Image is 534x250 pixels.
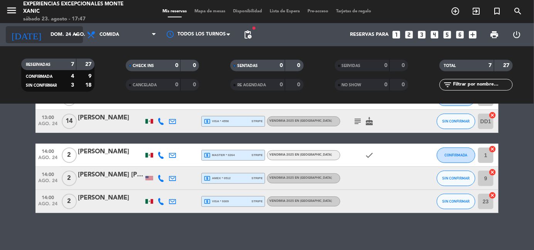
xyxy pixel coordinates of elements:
[488,191,496,199] i: cancel
[71,74,74,79] strong: 4
[85,82,93,88] strong: 18
[466,5,487,18] span: WALK IN
[506,23,528,46] div: LOG OUT
[489,63,492,68] strong: 7
[204,152,211,159] i: local_atm
[88,74,93,79] strong: 9
[468,30,478,40] i: add_box
[252,119,263,124] span: stripe
[487,5,507,18] span: Reserva especial
[191,9,230,13] span: Mapa de mesas
[23,15,128,23] div: sábado 23. agosto - 17:47
[72,30,81,39] i: arrow_drop_down
[404,30,414,40] i: looks_two
[333,9,375,13] span: Tarjetas de regalo
[133,83,157,87] span: CANCELADA
[280,63,283,68] strong: 0
[342,83,362,87] span: NO SHOW
[507,5,528,18] span: BUSCAR
[488,111,496,119] i: cancel
[6,5,17,16] i: menu
[437,148,475,163] button: CONFIRMADA
[26,84,57,87] span: SIN CONFIRMAR
[252,176,263,181] span: stripe
[175,82,178,87] strong: 0
[297,82,302,87] strong: 0
[230,9,266,13] span: Disponibilidad
[38,121,57,130] span: ago. 24
[38,201,57,210] span: ago. 24
[455,30,465,40] i: looks_6
[204,152,235,159] span: master * 0264
[443,119,470,123] span: SIN CONFIRMAR
[204,198,229,205] span: visa * 9309
[269,153,332,156] span: VENDIMIA 2025 EN [GEOGRAPHIC_DATA]
[252,26,256,30] span: fiber_manual_record
[193,82,198,87] strong: 0
[269,119,332,122] span: VENDIMIA 2025 EN [GEOGRAPHIC_DATA]
[175,63,178,68] strong: 0
[204,175,211,182] i: local_atm
[26,63,51,67] span: RESERVADAS
[445,5,466,18] span: RESERVAR MESA
[503,63,511,68] strong: 27
[237,83,266,87] span: RE AGENDADA
[26,75,52,79] span: CONFIRMADA
[490,30,499,39] span: print
[280,82,283,87] strong: 0
[252,199,263,204] span: stripe
[71,82,74,88] strong: 3
[38,155,57,164] span: ago. 24
[513,7,522,16] i: search
[437,194,475,209] button: SIN CONFIRMAR
[402,63,406,68] strong: 0
[443,176,470,180] span: SIN CONFIRMAR
[204,118,211,125] i: local_atm
[193,63,198,68] strong: 0
[204,118,229,125] span: visa * 4558
[100,32,119,37] span: Comida
[365,117,374,126] i: cake
[252,153,263,158] span: stripe
[488,145,496,153] i: cancel
[365,151,374,160] i: check
[451,7,460,16] i: add_circle_outline
[444,64,456,68] span: TOTAL
[304,9,333,13] span: Pre-acceso
[204,175,231,182] span: amex * 0512
[429,30,439,40] i: looks_4
[204,198,211,205] i: local_atm
[297,63,302,68] strong: 0
[62,148,77,163] span: 2
[437,171,475,186] button: SIN CONFIRMAR
[492,7,502,16] i: turned_in_not
[38,193,57,201] span: 14:00
[38,178,57,187] span: ago. 24
[62,171,77,186] span: 2
[159,9,191,13] span: Mis reservas
[453,81,512,89] input: Filtrar por nombre...
[417,30,427,40] i: looks_3
[342,64,361,68] span: SERVIDAS
[78,147,144,157] div: [PERSON_NAME]
[443,199,470,203] span: SIN CONFIRMAR
[62,114,77,129] span: 14
[391,30,401,40] i: looks_one
[445,153,468,157] span: CONFIRMADA
[243,30,252,39] span: pending_actions
[78,113,144,123] div: [PERSON_NAME]
[38,112,57,121] span: 13:00
[471,7,481,16] i: exit_to_app
[512,30,522,39] i: power_settings_new
[23,0,128,15] div: Experiencias Excepcionales Monte Xanic
[6,26,47,43] i: [DATE]
[269,176,332,180] span: VENDIMIA 2025 EN [GEOGRAPHIC_DATA]
[237,64,258,68] span: SENTADAS
[62,194,77,209] span: 2
[78,170,144,180] div: [PERSON_NAME] [PERSON_NAME]
[71,62,74,67] strong: 7
[78,193,144,203] div: [PERSON_NAME]
[6,5,17,19] button: menu
[38,146,57,155] span: 14:00
[442,30,452,40] i: looks_5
